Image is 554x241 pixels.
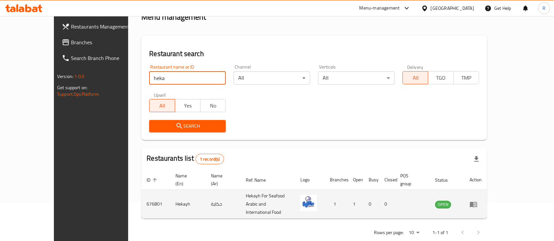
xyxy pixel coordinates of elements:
[147,153,224,164] h2: Restaurants list
[211,172,233,188] span: Name (Ar)
[149,99,175,112] button: All
[300,195,317,211] img: Hekayh
[57,19,147,34] a: Restaurants Management
[246,176,274,184] span: Ref. Name
[325,190,348,219] td: 1
[57,50,147,66] a: Search Branch Phone
[234,71,310,85] div: All
[407,65,424,69] label: Delivery
[57,83,87,92] span: Get support on:
[405,73,426,83] span: All
[149,71,226,85] input: Search for restaurant name or ID..
[149,49,479,59] h2: Restaurant search
[241,190,295,219] td: Hekayh For Seafood Arabic and International Food
[178,101,198,110] span: Yes
[147,176,159,184] span: ID
[57,72,73,81] span: Version:
[363,190,379,219] td: 0
[325,170,348,190] th: Branches
[141,170,487,219] table: enhanced table
[196,154,224,164] div: Total records count
[71,23,141,30] span: Restaurants Management
[456,73,476,83] span: TMP
[400,172,422,188] span: POS group
[453,71,479,84] button: TMP
[431,5,474,12] div: [GEOGRAPHIC_DATA]
[71,54,141,62] span: Search Branch Phone
[154,122,220,130] span: Search
[295,170,325,190] th: Logo
[175,172,197,188] span: Name (En)
[57,34,147,50] a: Branches
[374,229,404,237] p: Rows per page:
[363,170,379,190] th: Busy
[435,176,456,184] span: Status
[71,38,141,46] span: Branches
[403,71,428,84] button: All
[432,229,448,237] p: 1-1 of 1
[435,201,451,209] div: OPEN
[406,228,422,238] div: Rows per page:
[435,201,451,208] span: OPEN
[154,92,166,97] label: Upsell
[141,12,206,22] h2: Menu management
[464,170,487,190] th: Action
[141,190,170,219] td: 676801
[469,151,484,167] div: Export file
[175,99,200,112] button: Yes
[348,170,363,190] th: Open
[152,101,172,110] span: All
[470,200,482,208] div: Menu
[149,120,226,132] button: Search
[318,71,395,85] div: All
[428,71,453,84] button: TGO
[203,101,223,110] span: No
[170,190,205,219] td: Hekayh
[196,156,224,162] span: 1 record(s)
[379,190,395,219] td: 0
[348,190,363,219] td: 1
[57,90,99,98] a: Support.OpsPlatform
[200,99,226,112] button: No
[206,190,241,219] td: حكاية
[359,4,400,12] div: Menu-management
[431,73,451,83] span: TGO
[74,72,84,81] span: 1.0.0
[379,170,395,190] th: Closed
[542,5,545,12] span: R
